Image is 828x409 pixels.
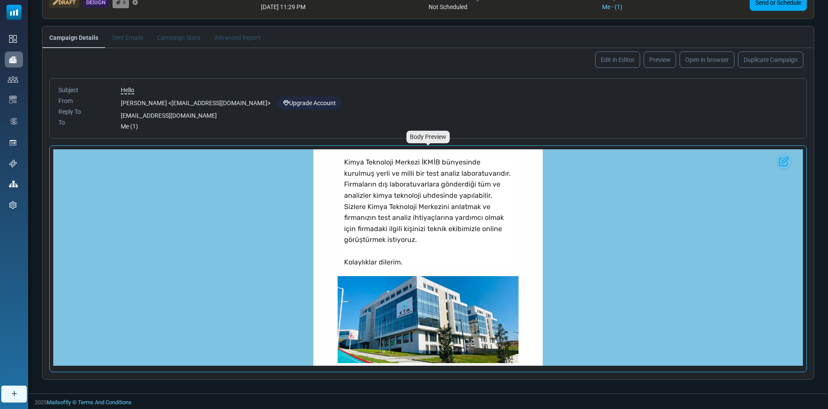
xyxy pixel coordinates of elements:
img: campaigns-icon-active.png [9,56,17,63]
a: Me - (1) [602,3,622,10]
a: Preview [644,52,676,68]
div: Body Preview [406,131,450,143]
span: Not Scheduled [428,3,467,10]
a: Edit in Editor [595,52,640,68]
img: dashboard-icon.svg [9,35,17,43]
footer: 2025 [28,393,828,409]
div: [EMAIL_ADDRESS][DOMAIN_NAME] [121,111,798,120]
a: Campaign Details [42,26,105,48]
a: Upgrade Account [277,97,342,109]
img: mailsoftly_icon_blue_white.svg [6,5,22,20]
div: Body Preview [50,146,806,372]
img: support-icon.svg [9,160,17,167]
a: Duplicate Campaign [738,52,803,68]
div: To [58,118,110,127]
div: Subject [58,86,110,95]
span: Kolaylıklar dilerim. [291,109,349,117]
div: [PERSON_NAME] < [EMAIL_ADDRESS][DOMAIN_NAME] > [121,97,798,109]
a: Mailsoftly © [47,399,77,406]
img: landing_pages.svg [9,139,17,147]
div: Reply To [58,107,110,116]
a: Terms And Conditions [78,399,132,406]
div: From [58,97,110,106]
span: Hello [121,87,134,94]
a: Open in browser [680,52,735,68]
span: Kimya Teknoloji Merkezi İKMİB bünyesinde kurulmuş yerli ve milli bir test analiz laboratuvarıdır.... [291,9,457,94]
div: [DATE] 11:29 PM [261,3,306,12]
img: workflow.svg [9,116,19,126]
span: Me (1) [121,123,138,130]
img: contacts-icon.svg [8,76,18,82]
img: settings-icon.svg [9,201,17,209]
span: translation missing: en.layouts.footer.terms_and_conditions [78,399,132,406]
img: email-templates-icon.svg [9,96,17,103]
